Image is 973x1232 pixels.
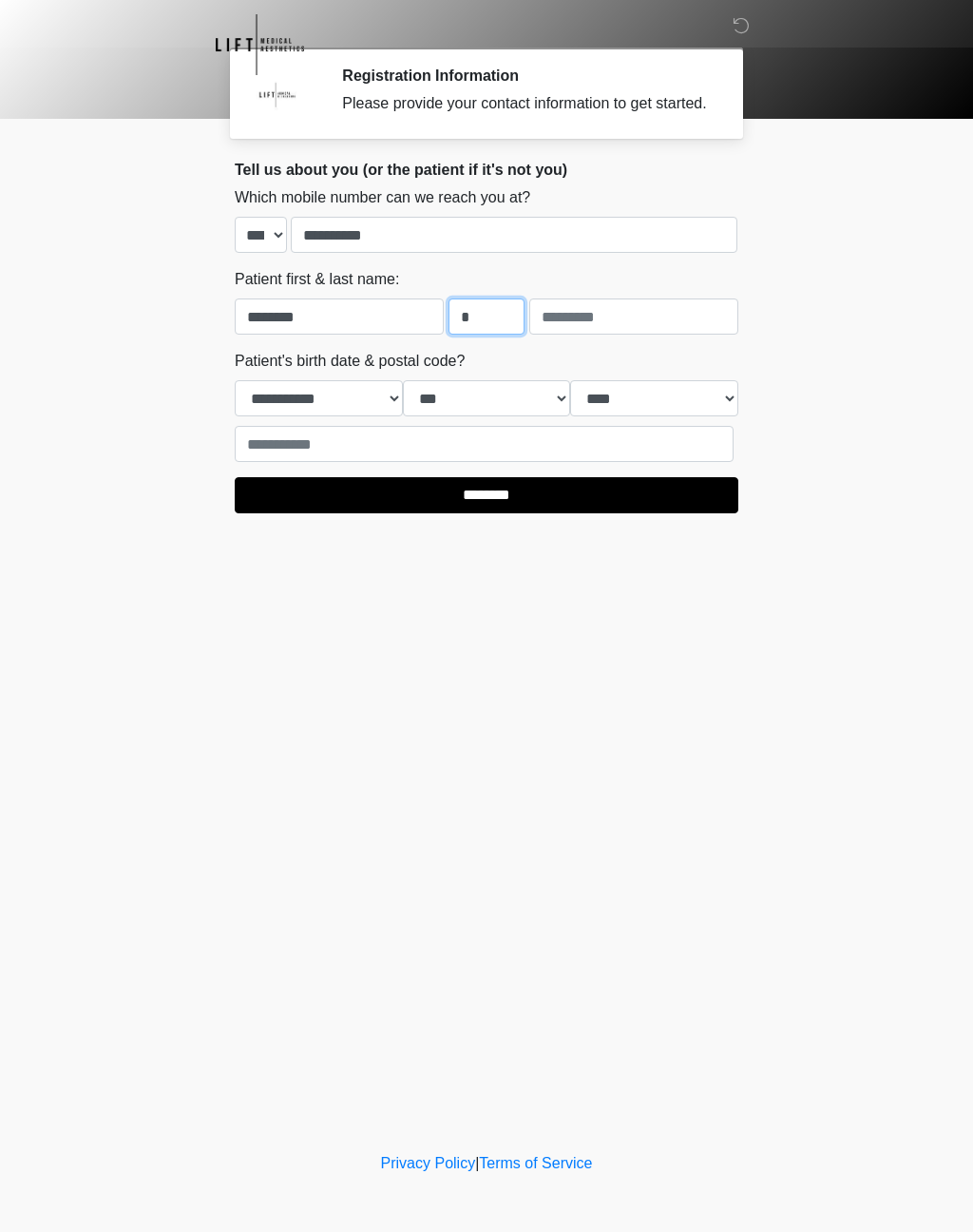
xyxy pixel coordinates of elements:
img: Agent Avatar [249,67,306,124]
div: Please provide your contact information to get started. [342,92,710,115]
label: Patient's birth date & postal code? [235,350,465,373]
a: Privacy Policy [381,1155,476,1171]
label: Which mobile number can we reach you at? [235,186,530,209]
img: Lift Medical Aesthetics Logo [216,14,304,75]
a: | [475,1155,479,1171]
label: Patient first & last name: [235,268,399,291]
a: Terms of Service [479,1155,592,1171]
h2: Tell us about you (or the patient if it's not you) [235,161,738,179]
